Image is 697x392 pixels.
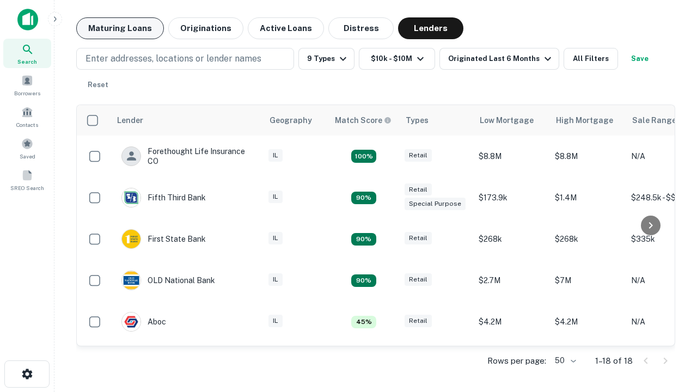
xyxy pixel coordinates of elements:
[3,165,51,194] a: SREO Search
[122,271,140,290] img: picture
[122,313,140,331] img: picture
[487,354,546,367] p: Rows per page:
[111,105,263,136] th: Lender
[405,198,466,210] div: Special Purpose
[122,188,140,207] img: picture
[168,17,243,39] button: Originations
[121,312,166,332] div: Aboc
[351,233,376,246] div: Matching Properties: 2, hasApolloMatch: undefined
[17,57,37,66] span: Search
[551,353,578,369] div: 50
[268,191,283,203] div: IL
[10,183,44,192] span: SREO Search
[122,230,140,248] img: picture
[76,48,294,70] button: Enter addresses, locations or lender names
[351,150,376,163] div: Matching Properties: 4, hasApolloMatch: undefined
[480,114,534,127] div: Low Mortgage
[16,120,38,129] span: Contacts
[351,192,376,205] div: Matching Properties: 2, hasApolloMatch: undefined
[549,177,626,218] td: $1.4M
[81,74,115,96] button: Reset
[398,17,463,39] button: Lenders
[268,232,283,244] div: IL
[335,114,389,126] h6: Match Score
[121,146,252,166] div: Forethought Life Insurance CO
[549,218,626,260] td: $268k
[328,17,394,39] button: Distress
[121,271,215,290] div: OLD National Bank
[473,301,549,342] td: $4.2M
[405,315,432,327] div: Retail
[473,218,549,260] td: $268k
[439,48,559,70] button: Originated Last 6 Months
[85,52,261,65] p: Enter addresses, locations or lender names
[351,274,376,287] div: Matching Properties: 2, hasApolloMatch: undefined
[20,152,35,161] span: Saved
[473,177,549,218] td: $173.9k
[448,52,554,65] div: Originated Last 6 Months
[3,70,51,100] a: Borrowers
[3,102,51,131] a: Contacts
[643,270,697,322] iframe: Chat Widget
[359,48,435,70] button: $10k - $10M
[406,114,429,127] div: Types
[405,273,432,286] div: Retail
[14,89,40,97] span: Borrowers
[335,114,392,126] div: Capitalize uses an advanced AI algorithm to match your search with the best lender. The match sco...
[473,136,549,177] td: $8.8M
[595,354,633,367] p: 1–18 of 18
[622,48,657,70] button: Save your search to get updates of matches that match your search criteria.
[248,17,324,39] button: Active Loans
[564,48,618,70] button: All Filters
[270,114,312,127] div: Geography
[473,342,549,384] td: $201.1k
[351,316,376,329] div: Matching Properties: 1, hasApolloMatch: undefined
[473,260,549,301] td: $2.7M
[328,105,399,136] th: Capitalize uses an advanced AI algorithm to match your search with the best lender. The match sco...
[121,188,206,207] div: Fifth Third Bank
[473,105,549,136] th: Low Mortgage
[298,48,354,70] button: 9 Types
[268,273,283,286] div: IL
[405,149,432,162] div: Retail
[549,301,626,342] td: $4.2M
[405,232,432,244] div: Retail
[405,183,432,196] div: Retail
[17,9,38,30] img: capitalize-icon.png
[399,105,473,136] th: Types
[268,149,283,162] div: IL
[549,136,626,177] td: $8.8M
[3,39,51,68] a: Search
[3,133,51,163] a: Saved
[549,342,626,384] td: $201.1k
[556,114,613,127] div: High Mortgage
[549,105,626,136] th: High Mortgage
[549,260,626,301] td: $7M
[76,17,164,39] button: Maturing Loans
[268,315,283,327] div: IL
[121,229,206,249] div: First State Bank
[117,114,143,127] div: Lender
[632,114,676,127] div: Sale Range
[263,105,328,136] th: Geography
